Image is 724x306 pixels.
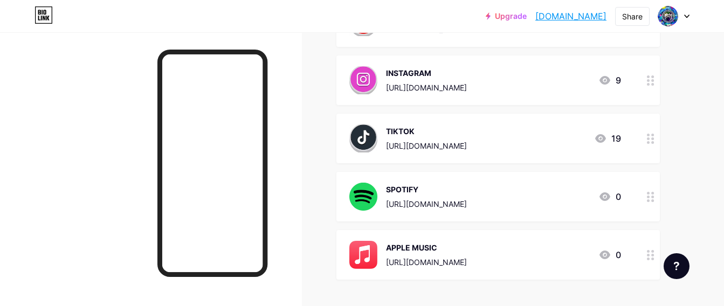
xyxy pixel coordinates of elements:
[386,184,467,195] div: SPOTIFY
[349,241,377,269] img: APPLE MUSIC
[386,140,467,151] div: [URL][DOMAIN_NAME]
[386,82,467,93] div: [URL][DOMAIN_NAME]
[622,11,643,22] div: Share
[598,248,621,261] div: 0
[486,12,527,20] a: Upgrade
[349,183,377,211] img: SPOTIFY
[386,242,467,253] div: APPLE MUSIC
[535,10,606,23] a: [DOMAIN_NAME]
[598,74,621,87] div: 9
[598,190,621,203] div: 0
[386,198,467,210] div: [URL][DOMAIN_NAME]
[594,132,621,145] div: 19
[386,67,467,79] div: INSTAGRAM
[349,124,377,152] img: TIKTOK
[386,126,467,137] div: TIKTOK
[386,256,467,268] div: [URL][DOMAIN_NAME]
[658,6,678,26] img: bandalamonumental
[349,66,377,94] img: INSTAGRAM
